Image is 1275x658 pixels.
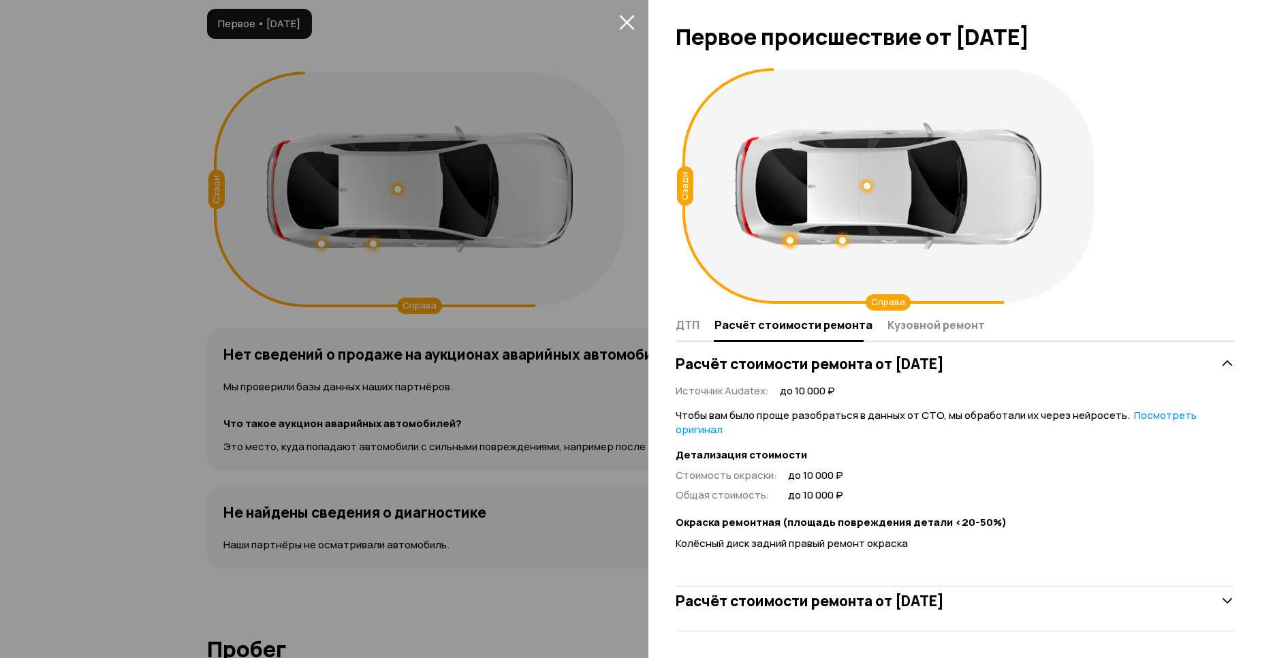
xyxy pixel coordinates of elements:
div: Справа [866,294,911,311]
h3: Расчёт стоимости ремонта от [DATE] [676,592,944,610]
span: до 10 000 ₽ [780,384,835,398]
button: закрыть [616,11,637,33]
h3: Расчёт стоимости ремонта от [DATE] [676,355,944,373]
strong: Детализация стоимости [676,448,1234,463]
span: до 10 000 ₽ [788,488,843,503]
span: Общая стоимость : [676,488,770,502]
span: Чтобы вам было проще разобраться в данных от СТО, мы обработали их через нейросеть. [676,408,1197,437]
div: Сзади [677,166,693,206]
span: Колёсный диск задний правый ремонт окраска [676,536,908,550]
span: Расчёт стоимости ремонта [714,318,872,332]
a: Посмотреть оригинал [676,408,1197,437]
span: Стоимость окраски : [676,468,777,482]
span: Кузовной ремонт [887,318,985,332]
strong: Окраска ремонтная (площадь повреждения детали <20-50%) [676,516,1234,530]
span: до 10 000 ₽ [788,469,843,483]
span: Источник Audatex : [676,383,769,398]
span: ДТП [676,318,699,332]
